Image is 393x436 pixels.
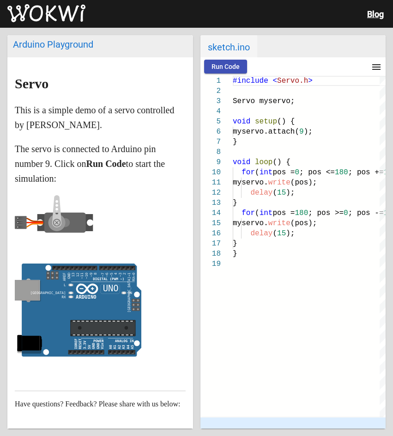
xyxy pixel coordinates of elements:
[13,39,187,50] div: Arduino Playground
[15,141,186,186] p: The servo is connected to Arduino pin number 9. Click on to start the simulation:
[204,60,247,74] button: Run Code
[200,96,221,106] div: 3
[233,77,268,85] span: #include
[334,168,348,177] span: 180
[200,167,221,178] div: 10
[344,209,348,217] span: 0
[200,106,221,117] div: 4
[277,189,286,197] span: 15
[233,138,237,146] span: }
[15,103,186,132] p: This is a simple demo of a servo controlled by [PERSON_NAME].
[200,239,221,249] div: 17
[348,168,383,177] span: ; pos +=
[299,168,335,177] span: ; pos <=
[272,158,290,166] span: () {
[295,209,308,217] span: 180
[200,188,221,198] div: 12
[268,178,290,187] span: write
[200,218,221,228] div: 15
[277,117,295,126] span: () {
[86,159,126,169] strong: Run Code
[200,117,221,127] div: 5
[242,209,255,217] span: for
[200,86,221,96] div: 2
[259,209,272,217] span: int
[272,189,277,197] span: (
[233,158,250,166] span: void
[367,9,384,19] a: Blog
[259,168,272,177] span: int
[200,259,221,269] div: 19
[200,228,221,239] div: 16
[272,77,277,85] span: <
[200,208,221,218] div: 14
[250,229,272,238] span: delay
[290,219,317,227] span: (pos);
[233,219,268,227] span: myservo.
[200,157,221,167] div: 9
[255,158,272,166] span: loop
[200,178,221,188] div: 11
[268,219,290,227] span: write
[286,229,295,238] span: );
[242,168,255,177] span: for
[277,229,286,238] span: 15
[295,168,299,177] span: 0
[272,168,295,177] span: pos =
[15,400,181,408] span: Have questions? Feedback? Please share with us below:
[371,61,382,73] mat-icon: menu
[233,117,250,126] span: void
[233,239,237,248] span: }
[200,35,257,57] span: sketch.ino
[277,77,308,85] span: Servo.h
[299,128,304,136] span: 9
[200,147,221,157] div: 8
[290,178,317,187] span: (pos);
[255,117,277,126] span: setup
[286,189,295,197] span: );
[250,189,272,197] span: delay
[212,63,240,70] span: Run Code
[200,198,221,208] div: 13
[200,76,221,86] div: 1
[255,168,260,177] span: (
[233,128,299,136] span: myservo.attach(
[272,209,295,217] span: pos =
[233,199,237,207] span: }
[15,76,186,91] h1: Servo
[233,97,295,105] span: Servo myservo;
[200,249,221,259] div: 18
[308,209,344,217] span: ; pos >=
[200,127,221,137] div: 6
[348,209,383,217] span: ; pos -=
[303,128,312,136] span: );
[255,209,260,217] span: (
[200,137,221,147] div: 7
[308,77,313,85] span: >
[233,250,237,258] span: }
[7,4,85,23] img: Wokwi
[233,178,268,187] span: myservo.
[272,229,277,238] span: (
